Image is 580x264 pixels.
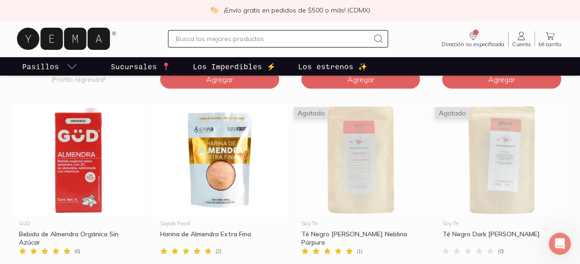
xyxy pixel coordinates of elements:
span: Agregar [488,75,515,84]
div: Harina de Almendra Extra Fina [160,230,279,246]
img: Harina de Almendra Extra Fina [153,103,287,217]
input: Su correo electrónico [15,135,169,159]
div: Té Negro Dark [PERSON_NAME] [442,230,561,246]
a: Sucursales 📍 [109,57,173,76]
div: Té Negro [PERSON_NAME] Neblina Púrpura [301,230,420,246]
div: GüD [19,221,138,226]
a: Dirección no especificada [438,30,508,47]
img: Profile image for Viri [26,5,41,20]
button: Inicio [144,4,162,21]
a: Los estrenos ✨ [296,57,369,76]
button: go back [6,4,24,21]
p: ¡Pronto regresaré! [19,70,138,89]
p: Los Imperdibles ⚡️ [193,61,276,72]
a: Los Imperdibles ⚡️ [191,57,278,76]
span: Mi carrito [538,42,562,47]
h1: YEMA [71,5,91,12]
a: Cuenta [508,30,534,47]
span: ( 1 ) [357,248,363,254]
div: Bebida de Almendra Orgánica Sin Azúcar [19,230,138,246]
span: Dirección no especificada [442,42,504,47]
p: Sucursales 📍 [111,61,171,72]
p: Los estrenos ✨ [298,61,367,72]
a: Mi carrito [535,30,565,47]
textarea: Escribe un mensaje... [10,159,175,175]
input: Busca los mejores productos [176,33,369,44]
span: ( 2 ) [215,248,221,254]
button: Agregar [442,70,561,89]
div: user dice… [7,106,177,137]
a: pasillo-todos-link [20,57,79,76]
img: Té Negro Earl Grey Neblina Púrpura [294,103,428,217]
span: Agregar [347,75,374,84]
div: Cerrar [162,4,179,20]
img: Bebida de Almendra Orgánica Sin Azúcar [12,103,145,217]
span: Cuenta [512,42,531,47]
p: ¡Envío gratis en pedidos de $500 o más! (CDMX) [224,6,370,15]
div: No [154,106,177,126]
div: Soy Te [301,221,420,226]
span: Agotado [294,107,329,119]
span: ( 6 ) [74,248,80,254]
img: Té Negro Dark Berry [435,103,568,217]
div: Sayab Food [160,221,279,226]
p: Pasillos [22,61,59,72]
div: Profile image for Karla [52,5,67,20]
span: Agotado [435,107,469,119]
span: ( 0 ) [497,248,503,254]
button: Enviar un mensaje… [156,182,171,197]
button: Selector de emoji [142,186,149,193]
div: Soy Te [442,221,561,226]
button: Agregar [301,70,420,89]
p: Menos de 2 minutos [78,12,139,21]
button: Agregar [160,70,279,89]
iframe: Intercom live chat [549,233,571,255]
span: Agregar [206,75,233,84]
div: No [161,111,170,120]
div: [PERSON_NAME] • Ahora [15,91,84,96]
img: check [210,6,218,14]
img: Profile image for Sandra [39,5,54,20]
